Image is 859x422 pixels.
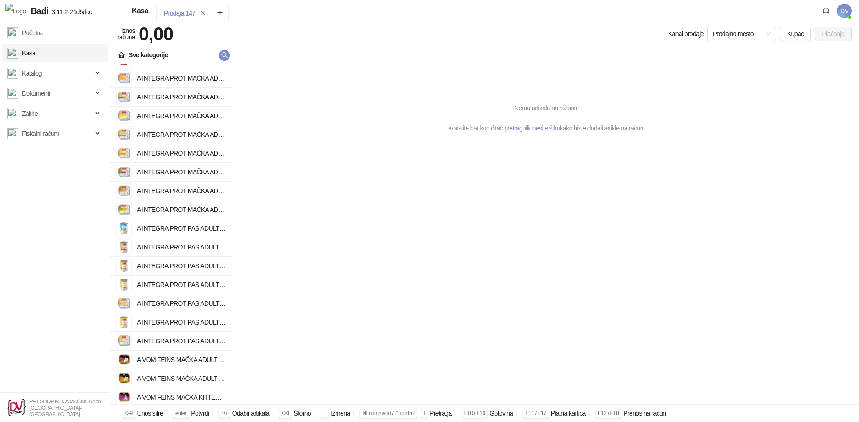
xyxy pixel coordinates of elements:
button: remove [197,9,209,17]
span: Katalog [22,64,42,82]
strong: 0,00 [139,24,173,44]
span: DV [837,4,852,18]
span: enter [175,410,186,417]
div: Storno [294,407,311,419]
div: Iznos računa [115,25,137,43]
div: Prenos na račun [623,407,666,419]
span: F12 / F18 [598,410,619,417]
span: Zalihe [22,104,38,123]
span: ⌫ [282,410,289,417]
span: Badi [31,6,49,16]
span: + [323,410,326,417]
button: Kupac [780,27,811,41]
span: F11 / F17 [525,410,546,417]
div: Gotovina [489,407,513,419]
div: Kasa [132,7,148,15]
div: Potvrdi [191,407,209,419]
small: PET SHOP MOJA MAČKICA doo [GEOGRAPHIC_DATA]-[GEOGRAPHIC_DATA] [29,398,101,417]
span: Dokumenti [22,84,50,103]
div: Izmena [331,407,350,419]
span: 3.11.2-21d5dcc [48,8,92,16]
span: F10 / F16 [464,410,485,417]
div: Kanal prodaje [668,29,704,39]
button: Plaćanje [815,27,852,41]
span: ⌘ command / ⌃ control [362,410,414,417]
a: Početna [7,24,43,42]
div: Unos šifre [137,407,163,419]
span: f [424,410,425,417]
a: pretragu [504,124,526,132]
span: Prodajno mesto [713,27,771,41]
img: Logo [5,4,26,18]
button: Add tab [211,4,229,22]
div: Sve kategorije [129,50,168,60]
div: Platna kartica [551,407,586,419]
img: 64x64-companyLogo-b2da54f3-9bca-40b5-bf51-3603918ec158.png [7,399,26,417]
a: Dokumentacija [819,4,833,18]
a: Kasa [7,44,35,62]
div: Pretraga [429,407,452,419]
span: 0-9 [125,410,132,417]
span: Fiskalni računi [22,124,59,143]
div: Nema artikala na računu. Koristite bar kod čitač, ili kako biste dodali artikle na račun. [245,103,848,133]
a: unesite šifru [529,124,560,132]
div: Prodaja 147 [164,8,195,18]
span: ↑/↓ [221,410,227,417]
div: Odabir artikala [232,407,269,419]
div: grid [110,64,233,404]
